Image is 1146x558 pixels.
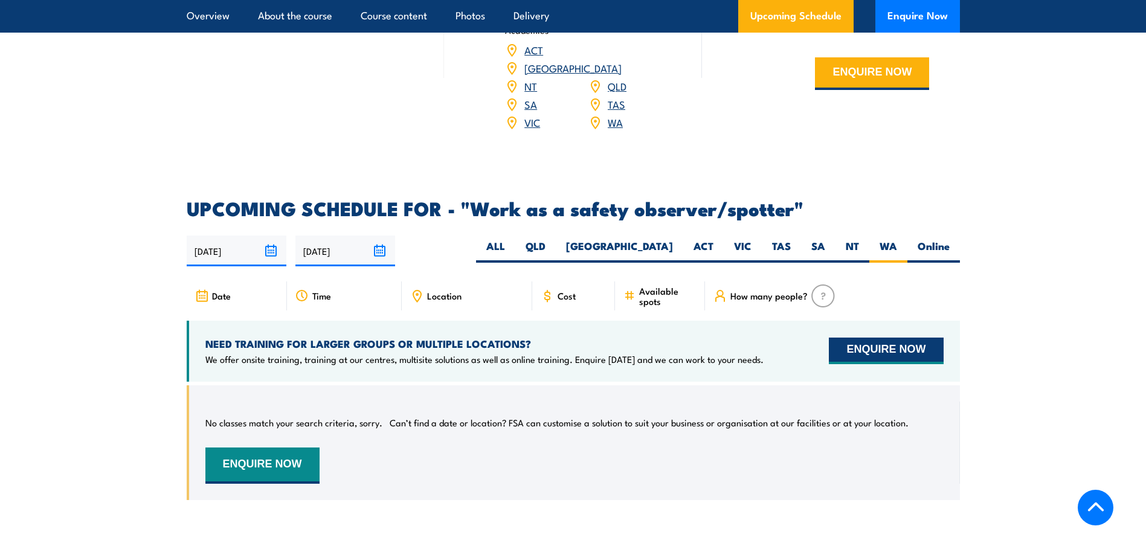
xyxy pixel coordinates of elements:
[524,97,537,111] a: SA
[524,115,540,129] a: VIC
[205,447,320,484] button: ENQUIRE NOW
[907,239,960,263] label: Online
[524,79,537,93] a: NT
[835,239,869,263] label: NT
[212,290,231,301] span: Date
[608,79,626,93] a: QLD
[829,338,943,364] button: ENQUIRE NOW
[427,290,462,301] span: Location
[724,239,762,263] label: VIC
[312,290,331,301] span: Time
[295,236,395,266] input: To date
[558,290,576,301] span: Cost
[524,60,622,75] a: [GEOGRAPHIC_DATA]
[187,236,286,266] input: From date
[205,417,382,429] p: No classes match your search criteria, sorry.
[205,353,764,365] p: We offer onsite training, training at our centres, multisite solutions as well as online training...
[390,417,909,429] p: Can’t find a date or location? FSA can customise a solution to suit your business or organisation...
[762,239,801,263] label: TAS
[524,42,543,57] a: ACT
[476,239,515,263] label: ALL
[801,239,835,263] label: SA
[639,286,697,306] span: Available spots
[815,57,929,90] button: ENQUIRE NOW
[556,239,683,263] label: [GEOGRAPHIC_DATA]
[683,239,724,263] label: ACT
[187,199,960,216] h2: UPCOMING SCHEDULE FOR - "Work as a safety observer/spotter"
[608,97,625,111] a: TAS
[608,115,623,129] a: WA
[515,239,556,263] label: QLD
[730,290,808,301] span: How many people?
[205,337,764,350] h4: NEED TRAINING FOR LARGER GROUPS OR MULTIPLE LOCATIONS?
[869,239,907,263] label: WA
